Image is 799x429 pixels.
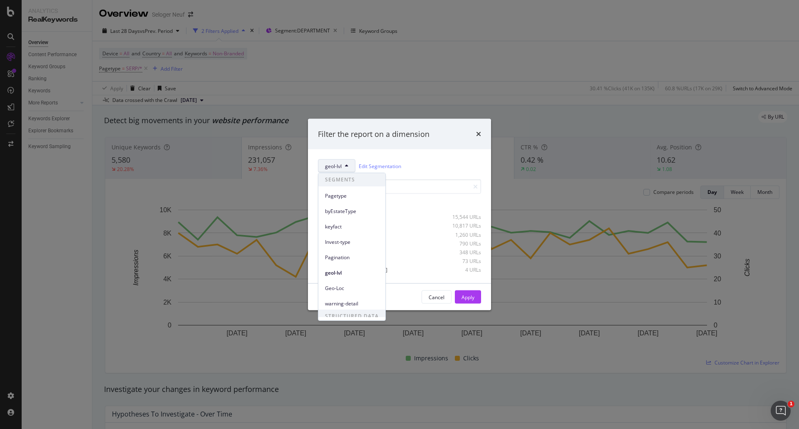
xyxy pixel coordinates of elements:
[318,310,385,323] span: STRUCTURED DATA
[429,293,444,300] div: Cancel
[359,161,401,170] a: Edit Segmentation
[440,248,481,255] div: 348 URLs
[318,159,355,173] button: geol-lvl
[440,231,481,238] div: 1,260 URLs
[318,201,481,208] div: Select all data available
[325,192,379,200] span: Pagetype
[771,401,791,421] iframe: Intercom live chat
[325,254,379,261] span: Pagination
[325,269,379,277] span: geol-lvl
[318,129,429,139] div: Filter the report on a dimension
[325,285,379,292] span: Geo-Loc
[440,222,481,229] div: 10,817 URLs
[440,258,481,265] div: 73 URLs
[476,129,481,139] div: times
[308,119,491,310] div: modal
[325,238,379,246] span: Invest-type
[788,401,794,407] span: 1
[440,266,481,273] div: 4 URLs
[455,290,481,304] button: Apply
[325,162,342,169] span: geol-lvl
[422,290,452,304] button: Cancel
[318,179,481,194] input: Search
[325,300,379,307] span: warning-detail
[440,240,481,247] div: 790 URLs
[462,293,474,300] div: Apply
[440,213,481,221] div: 15,544 URLs
[325,223,379,231] span: keyfact
[318,173,385,186] span: SEGMENTS
[325,208,379,215] span: byEstateType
